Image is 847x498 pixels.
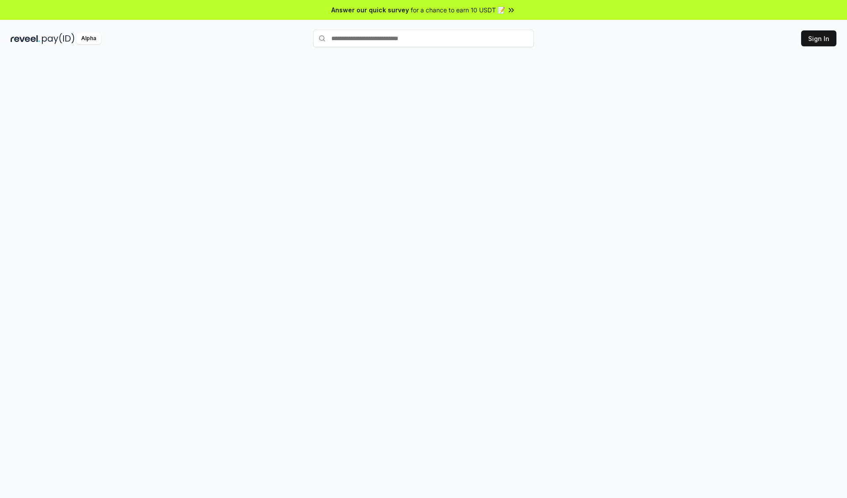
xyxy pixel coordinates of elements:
div: Alpha [76,33,101,44]
img: reveel_dark [11,33,40,44]
span: Answer our quick survey [331,5,409,15]
img: pay_id [42,33,75,44]
span: for a chance to earn 10 USDT 📝 [411,5,505,15]
button: Sign In [801,30,836,46]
